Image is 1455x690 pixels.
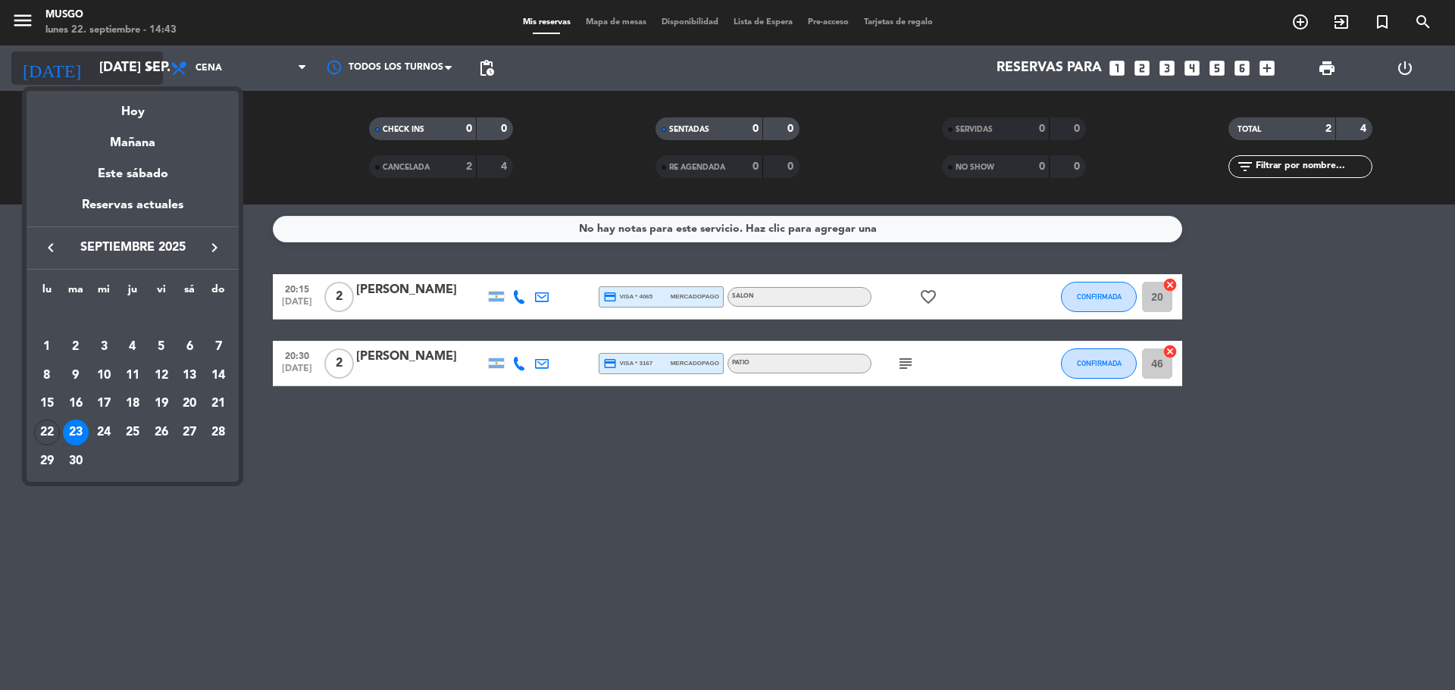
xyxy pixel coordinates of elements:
[147,281,176,304] th: viernes
[27,91,239,122] div: Hoy
[176,389,205,418] td: 20 de septiembre de 2025
[33,389,61,418] td: 15 de septiembre de 2025
[176,418,205,447] td: 27 de septiembre de 2025
[33,418,61,447] td: 22 de septiembre de 2025
[204,418,233,447] td: 28 de septiembre de 2025
[205,334,231,360] div: 7
[34,334,60,360] div: 1
[63,448,89,474] div: 30
[149,363,174,389] div: 12
[118,333,147,361] td: 4 de septiembre de 2025
[205,363,231,389] div: 14
[33,304,233,333] td: SEP.
[91,334,117,360] div: 3
[205,239,224,257] i: keyboard_arrow_right
[120,420,145,445] div: 25
[27,195,239,226] div: Reservas actuales
[34,420,60,445] div: 22
[201,238,228,258] button: keyboard_arrow_right
[34,448,60,474] div: 29
[177,363,202,389] div: 13
[204,389,233,418] td: 21 de septiembre de 2025
[91,391,117,417] div: 17
[149,334,174,360] div: 5
[147,361,176,390] td: 12 de septiembre de 2025
[147,333,176,361] td: 5 de septiembre de 2025
[64,238,201,258] span: septiembre 2025
[91,420,117,445] div: 24
[61,281,90,304] th: martes
[118,389,147,418] td: 18 de septiembre de 2025
[89,389,118,418] td: 17 de septiembre de 2025
[63,391,89,417] div: 16
[149,420,174,445] div: 26
[91,363,117,389] div: 10
[33,447,61,476] td: 29 de septiembre de 2025
[177,420,202,445] div: 27
[89,418,118,447] td: 24 de septiembre de 2025
[204,281,233,304] th: domingo
[120,391,145,417] div: 18
[149,391,174,417] div: 19
[63,420,89,445] div: 23
[61,333,90,361] td: 2 de septiembre de 2025
[61,418,90,447] td: 23 de septiembre de 2025
[118,418,147,447] td: 25 de septiembre de 2025
[205,391,231,417] div: 21
[33,281,61,304] th: lunes
[61,389,90,418] td: 16 de septiembre de 2025
[34,391,60,417] div: 15
[177,334,202,360] div: 6
[61,361,90,390] td: 9 de septiembre de 2025
[176,361,205,390] td: 13 de septiembre de 2025
[204,333,233,361] td: 7 de septiembre de 2025
[204,361,233,390] td: 14 de septiembre de 2025
[118,361,147,390] td: 11 de septiembre de 2025
[89,333,118,361] td: 3 de septiembre de 2025
[33,361,61,390] td: 8 de septiembre de 2025
[176,281,205,304] th: sábado
[176,333,205,361] td: 6 de septiembre de 2025
[89,361,118,390] td: 10 de septiembre de 2025
[42,239,60,257] i: keyboard_arrow_left
[120,334,145,360] div: 4
[63,363,89,389] div: 9
[61,447,90,476] td: 30 de septiembre de 2025
[27,153,239,195] div: Este sábado
[118,281,147,304] th: jueves
[27,122,239,153] div: Mañana
[177,391,202,417] div: 20
[34,363,60,389] div: 8
[205,420,231,445] div: 28
[63,334,89,360] div: 2
[120,363,145,389] div: 11
[147,418,176,447] td: 26 de septiembre de 2025
[37,238,64,258] button: keyboard_arrow_left
[33,333,61,361] td: 1 de septiembre de 2025
[89,281,118,304] th: miércoles
[147,389,176,418] td: 19 de septiembre de 2025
